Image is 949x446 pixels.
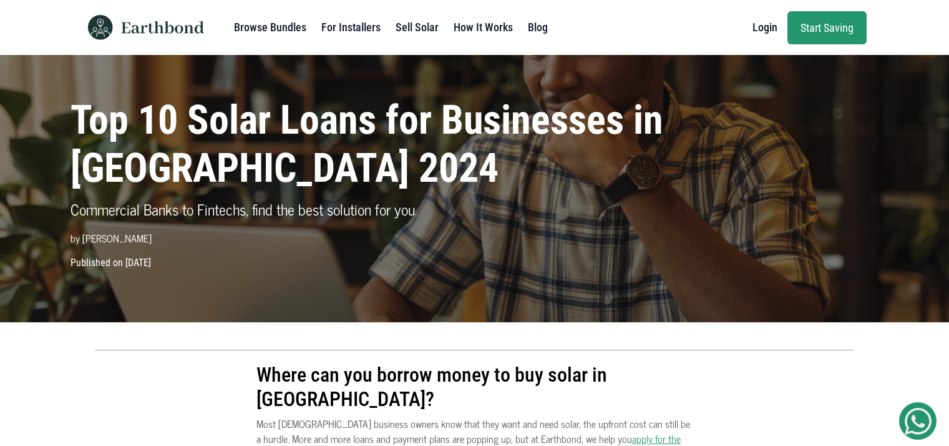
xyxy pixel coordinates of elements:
[121,21,204,34] img: Earthbond text logo
[752,15,777,40] a: Login
[528,15,548,40] a: Blog
[71,97,673,193] h1: Top 10 Solar Loans for Businesses in [GEOGRAPHIC_DATA] 2024
[321,15,381,40] a: For Installers
[787,11,867,44] a: Start Saving
[71,198,673,221] p: Commercial Banks to Fintechs, find the best solution for you
[234,15,306,40] a: Browse Bundles
[396,15,439,40] a: Sell Solar
[454,15,513,40] a: How It Works
[71,230,673,245] p: by [PERSON_NAME]
[63,255,887,270] p: Published on [DATE]
[83,15,118,40] img: Earthbond icon logo
[256,350,693,411] h2: Where can you borrow money to buy solar in [GEOGRAPHIC_DATA]?
[905,408,932,435] img: Get Started On Earthbond Via Whatsapp
[83,5,204,50] a: Earthbond icon logo Earthbond text logo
